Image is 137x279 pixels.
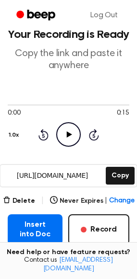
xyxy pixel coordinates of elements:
button: Record [68,214,129,245]
a: Log Out [81,4,127,27]
a: Beep [10,6,64,25]
span: Change [109,196,134,206]
h1: Your Recording is Ready [8,29,129,40]
button: Delete [3,196,35,206]
span: Contact us [6,256,131,273]
span: | [105,196,107,206]
button: Copy [106,167,134,185]
button: 1.0x [8,127,22,143]
p: Copy the link and paste it anywhere [8,48,129,72]
span: 0:15 [117,108,129,118]
a: [EMAIL_ADDRESS][DOMAIN_NAME] [43,257,113,272]
button: Never Expires|Change [50,196,135,206]
span: 0:00 [8,108,20,118]
button: Insert into Doc [8,214,62,245]
span: | [41,195,44,207]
